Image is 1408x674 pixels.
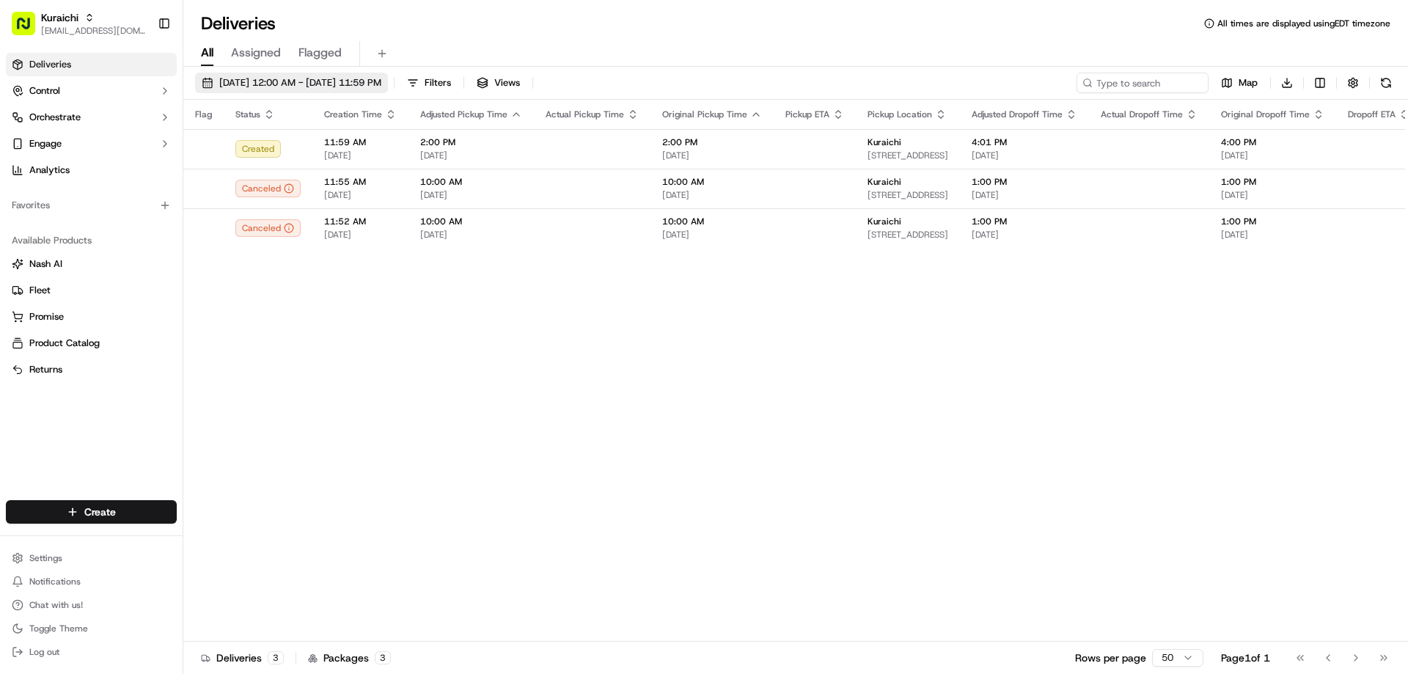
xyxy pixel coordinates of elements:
span: Deliveries [29,58,71,71]
div: We're available if you need us! [66,155,202,166]
span: [DATE] 12:00 AM - [DATE] 11:59 PM [219,76,381,89]
span: [DATE] [324,150,397,161]
span: Product Catalog [29,337,100,350]
span: [DATE] [1221,189,1324,201]
button: See all [227,188,267,205]
span: Map [1239,76,1258,89]
span: 11:52 AM [324,216,397,227]
span: Control [29,84,60,98]
span: Pylon [146,364,177,375]
button: Start new chat [249,144,267,162]
span: 1:00 PM [972,216,1077,227]
div: Available Products [6,229,177,252]
button: Chat with us! [6,595,177,615]
button: [DATE] 12:00 AM - [DATE] 11:59 PM [195,73,388,93]
span: [DATE] [662,150,762,161]
span: [DATE] [662,189,762,201]
span: All times are displayed using EDT timezone [1217,18,1390,29]
span: 1:00 PM [972,176,1077,188]
span: Status [235,109,260,120]
img: Nash [15,15,44,44]
span: Returns [29,363,62,376]
span: 1:00 PM [1221,176,1324,188]
span: Views [494,76,520,89]
button: Fleet [6,279,177,302]
a: Fleet [12,284,171,297]
span: Create [84,505,116,519]
span: All [201,44,213,62]
a: 📗Knowledge Base [9,322,118,348]
a: Deliveries [6,53,177,76]
button: Canceled [235,180,301,197]
span: 11:55 AM [324,176,397,188]
input: Got a question? Start typing here... [38,95,264,110]
p: Rows per page [1075,651,1146,665]
span: Orchestrate [29,111,81,124]
span: [DATE] [324,229,397,241]
a: Analytics [6,158,177,182]
div: 📗 [15,329,26,341]
span: Actual Dropoff Time [1101,109,1183,120]
div: Past conversations [15,191,98,202]
span: [DATE] [1221,150,1324,161]
div: Page 1 of 1 [1221,651,1270,665]
div: 💻 [124,329,136,341]
span: Fleet [29,284,51,297]
span: Log out [29,646,59,658]
span: Adjusted Pickup Time [420,109,507,120]
span: Kuraichi [41,10,78,25]
button: Canceled [235,219,301,237]
span: Notifications [29,576,81,587]
span: • [48,227,54,239]
button: Log out [6,642,177,662]
span: Assigned [231,44,281,62]
span: 2:00 PM [420,136,522,148]
p: Welcome 👋 [15,59,267,82]
span: Flag [195,109,212,120]
button: Create [6,500,177,524]
span: [DATE] [420,150,522,161]
span: [DATE] [972,150,1077,161]
a: Powered byPylon [103,363,177,375]
span: [DATE] [662,229,762,241]
span: Knowledge Base [29,328,112,343]
button: Notifications [6,571,177,592]
button: Filters [400,73,458,93]
input: Type to search [1077,73,1209,93]
div: Favorites [6,194,177,217]
button: Product Catalog [6,331,177,355]
span: [STREET_ADDRESS] [868,229,948,241]
div: 3 [268,651,284,664]
span: [STREET_ADDRESS] [868,150,948,161]
span: Kuraichi [868,216,901,227]
img: 1736555255976-a54dd68f-1ca7-489b-9aae-adbdc363a1c4 [15,140,41,166]
span: Analytics [29,164,70,177]
button: Kuraichi[EMAIL_ADDRESS][DOMAIN_NAME] [6,6,152,41]
span: 10:00 AM [662,176,762,188]
span: Original Pickup Time [662,109,747,120]
span: 10:00 AM [420,176,522,188]
span: Toggle Theme [29,623,88,634]
a: 💻API Documentation [118,322,241,348]
span: [DATE] [56,227,87,239]
img: 1736555255976-a54dd68f-1ca7-489b-9aae-adbdc363a1c4 [29,268,41,279]
span: Adjusted Dropoff Time [972,109,1063,120]
button: Views [470,73,527,93]
button: Promise [6,305,177,329]
span: Wisdom [PERSON_NAME] [45,267,156,279]
span: [DATE] [1221,229,1324,241]
span: 1:00 PM [1221,216,1324,227]
button: [EMAIL_ADDRESS][DOMAIN_NAME] [41,25,146,37]
button: Orchestrate [6,106,177,129]
button: Refresh [1376,73,1396,93]
img: 1732323095091-59ea418b-cfe3-43c8-9ae0-d0d06d6fd42c [31,140,57,166]
h1: Deliveries [201,12,276,35]
div: Packages [308,651,391,665]
span: Filters [425,76,451,89]
span: Chat with us! [29,599,83,611]
span: Dropoff ETA [1348,109,1396,120]
button: Nash AI [6,252,177,276]
a: Product Catalog [12,337,171,350]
